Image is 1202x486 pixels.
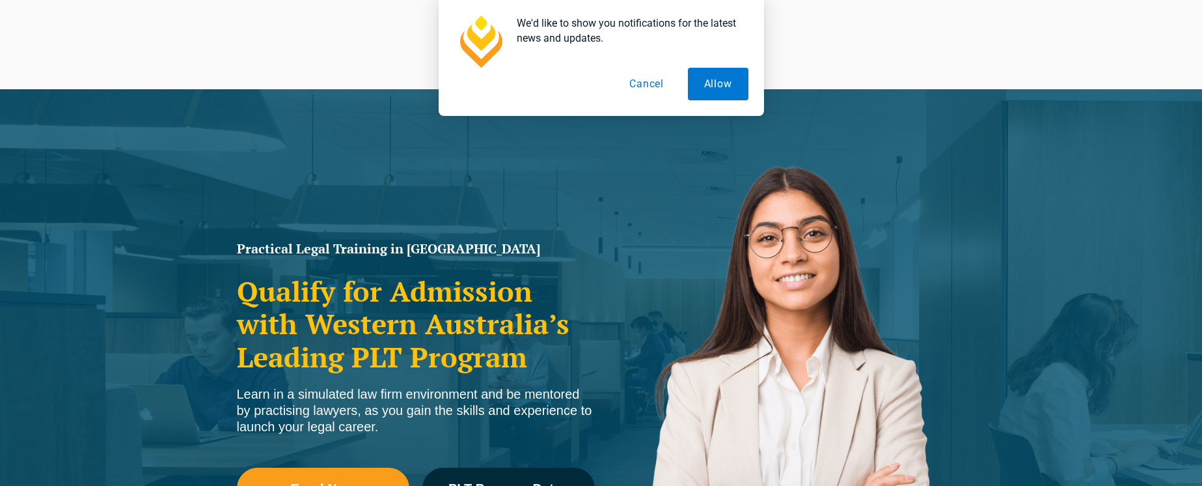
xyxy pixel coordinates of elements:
img: notification icon [454,16,506,68]
div: We'd like to show you notifications for the latest news and updates. [506,16,748,46]
button: Allow [688,68,748,100]
button: Cancel [613,68,680,100]
div: Learn in a simulated law firm environment and be mentored by practising lawyers, as you gain the ... [237,386,595,435]
h2: Qualify for Admission with Western Australia’s Leading PLT Program [237,275,595,373]
h1: Practical Legal Training in [GEOGRAPHIC_DATA] [237,242,595,255]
